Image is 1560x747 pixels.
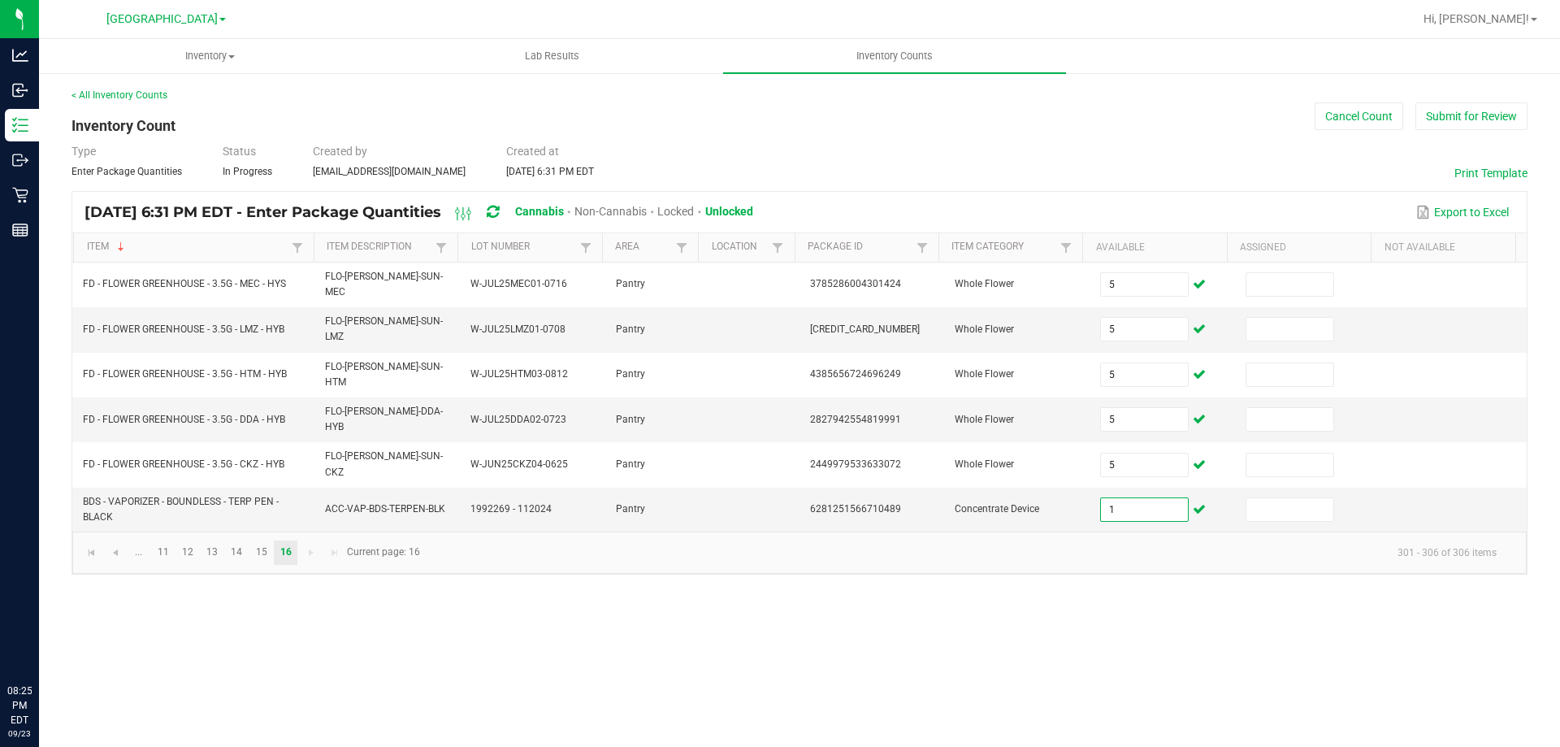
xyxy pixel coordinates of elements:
[470,324,565,335] span: W-JUL25LMZ01-0708
[106,12,218,26] span: [GEOGRAPHIC_DATA]
[712,241,769,254] a: LocationSortable
[83,414,285,425] span: FD - FLOWER GREENHOUSE - 3.5G - DDA - HYB
[40,49,380,63] span: Inventory
[810,324,920,335] span: [CREDIT_CARD_NUMBER]
[201,541,224,565] a: Page 13
[471,241,576,254] a: Lot NumberSortable
[470,503,552,515] span: 1992269 - 112024
[810,414,901,425] span: 2827942554819991
[768,237,787,258] a: Filter
[225,541,249,565] a: Page 14
[71,117,175,134] span: Inventory Count
[12,187,28,203] inline-svg: Retail
[1454,165,1527,181] button: Print Template
[325,361,443,388] span: FLO-[PERSON_NAME]-SUN-HTM
[431,237,451,258] a: Filter
[470,458,568,470] span: W-JUN25CKZ04-0625
[506,145,559,158] span: Created at
[705,205,753,218] span: Unlocked
[1315,102,1403,130] button: Cancel Count
[810,503,901,515] span: 6281251566710489
[151,541,175,565] a: Page 11
[83,458,284,470] span: FD - FLOWER GREENHOUSE - 3.5G - CKZ - HYB
[515,205,564,218] span: Cannabis
[12,117,28,133] inline-svg: Inventory
[723,39,1065,73] a: Inventory Counts
[616,503,645,515] span: Pantry
[12,222,28,238] inline-svg: Reports
[313,145,367,158] span: Created by
[327,241,431,254] a: Item DescriptionSortable
[810,458,901,470] span: 2449979533633072
[951,241,1056,254] a: Item CategorySortable
[84,198,765,228] div: [DATE] 6:31 PM EDT - Enter Package Quantities
[12,47,28,63] inline-svg: Analytics
[325,406,443,432] span: FLO-[PERSON_NAME]-DDA-HYB
[470,368,568,380] span: W-JUL25HTM03-0812
[810,368,901,380] span: 4385656724696249
[672,237,691,258] a: Filter
[955,458,1014,470] span: Whole Flower
[325,450,443,477] span: FLO-[PERSON_NAME]-SUN-CKZ
[87,241,288,254] a: ItemSortable
[430,539,1510,566] kendo-pager-info: 301 - 306 of 306 items
[616,368,645,380] span: Pantry
[616,414,645,425] span: Pantry
[103,541,127,565] a: Go to the previous page
[80,541,103,565] a: Go to the first page
[12,152,28,168] inline-svg: Outbound
[83,496,279,523] span: BDS - VAPORIZER - BOUNDLESS - TERP PEN - BLACK
[1423,12,1529,25] span: Hi, [PERSON_NAME]!
[274,541,297,565] a: Page 16
[616,458,645,470] span: Pantry
[470,414,566,425] span: W-JUL25DDA02-0723
[808,241,912,254] a: Package IdSortable
[39,39,381,73] a: Inventory
[313,166,466,177] span: [EMAIL_ADDRESS][DOMAIN_NAME]
[127,541,150,565] a: Page 10
[325,503,445,515] span: ACC-VAP-BDS-TERPEN-BLK
[7,727,32,740] p: 09/23
[834,49,955,63] span: Inventory Counts
[574,205,647,218] span: Non-Cannabis
[1227,233,1371,263] th: Assigned
[955,503,1039,515] span: Concentrate Device
[249,541,273,565] a: Page 15
[616,324,645,335] span: Pantry
[12,82,28,98] inline-svg: Inbound
[955,324,1014,335] span: Whole Flower
[506,166,594,177] span: [DATE] 6:31 PM EDT
[72,532,1527,573] kendo-pager: Current page: 16
[503,49,601,63] span: Lab Results
[16,617,65,666] iframe: Resource center
[912,237,932,258] a: Filter
[325,271,443,297] span: FLO-[PERSON_NAME]-SUN-MEC
[657,205,694,218] span: Locked
[1056,237,1076,258] a: Filter
[83,278,286,289] span: FD - FLOWER GREENHOUSE - 3.5G - MEC - HYS
[1412,198,1513,226] button: Export to Excel
[615,241,672,254] a: AreaSortable
[83,368,287,380] span: FD - FLOWER GREENHOUSE - 3.5G - HTM - HYB
[71,166,182,177] span: Enter Package Quantities
[325,315,443,342] span: FLO-[PERSON_NAME]-SUN-LMZ
[176,541,200,565] a: Page 12
[109,546,122,559] span: Go to the previous page
[71,145,96,158] span: Type
[115,241,128,254] span: Sortable
[288,237,307,258] a: Filter
[955,368,1014,380] span: Whole Flower
[71,89,167,101] a: < All Inventory Counts
[223,145,256,158] span: Status
[7,684,32,727] p: 08:25 PM EDT
[48,615,67,634] iframe: Resource center unread badge
[955,278,1014,289] span: Whole Flower
[810,278,901,289] span: 3785286004301424
[616,278,645,289] span: Pantry
[955,414,1014,425] span: Whole Flower
[83,324,284,335] span: FD - FLOWER GREENHOUSE - 3.5G - LMZ - HYB
[223,166,272,177] span: In Progress
[576,237,596,258] a: Filter
[1082,233,1226,263] th: Available
[470,278,567,289] span: W-JUL25MEC01-0716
